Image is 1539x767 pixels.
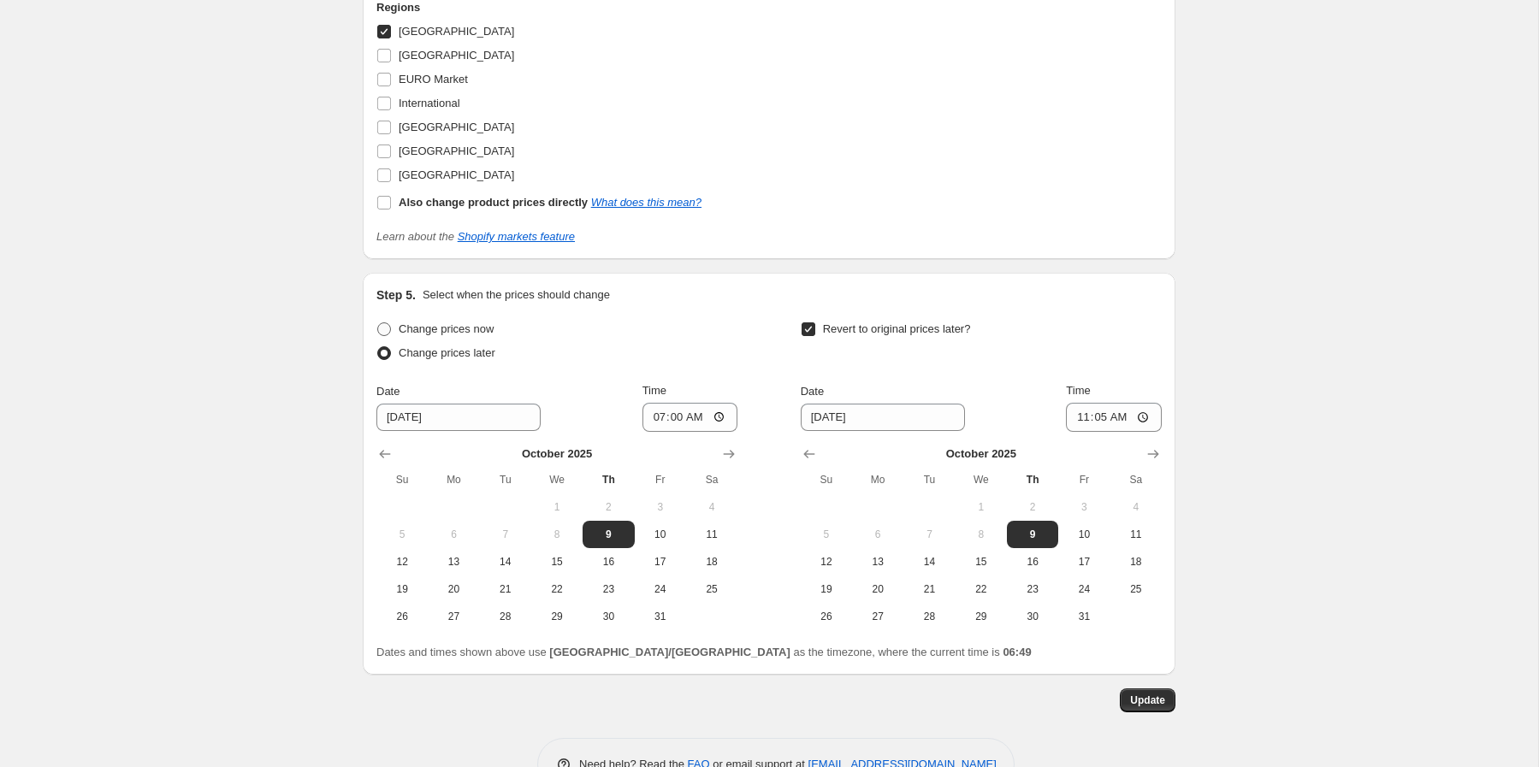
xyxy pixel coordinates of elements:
button: Monday October 20 2025 [852,575,903,603]
button: Wednesday October 22 2025 [956,575,1007,603]
button: Wednesday October 15 2025 [956,548,1007,575]
button: Friday October 10 2025 [1058,521,1110,548]
button: Tuesday October 21 2025 [480,575,531,603]
button: Sunday October 26 2025 [801,603,852,630]
span: 9 [1014,528,1051,541]
button: Friday October 3 2025 [635,493,686,521]
i: Learn about the [376,230,575,243]
span: We [962,473,1000,487]
button: Sunday October 12 2025 [801,548,852,575]
span: 10 [642,528,679,541]
span: 2 [589,500,627,514]
button: Saturday October 25 2025 [1110,575,1162,603]
button: Thursday October 23 2025 [583,575,634,603]
span: Update [1130,693,1165,707]
span: Date [801,385,824,398]
th: Friday [1058,466,1110,493]
span: Sa [1117,473,1155,487]
th: Friday [635,466,686,493]
th: Monday [852,466,903,493]
span: [GEOGRAPHIC_DATA] [399,25,514,38]
span: 15 [538,555,576,569]
span: 7 [487,528,524,541]
button: Friday October 17 2025 [635,548,686,575]
span: 3 [1065,500,1103,514]
span: 31 [1065,610,1103,623]
span: 28 [910,610,948,623]
span: 22 [962,582,1000,596]
button: Saturday October 18 2025 [1110,548,1162,575]
button: Update [1120,688,1175,712]
input: 10/8/2025 [801,404,965,431]
button: Tuesday October 7 2025 [903,521,955,548]
button: Saturday October 18 2025 [686,548,737,575]
button: Monday October 6 2025 [428,521,479,548]
button: Thursday October 23 2025 [1007,575,1058,603]
span: 4 [1117,500,1155,514]
button: Wednesday October 15 2025 [531,548,583,575]
button: Monday October 27 2025 [428,603,479,630]
button: Friday October 10 2025 [635,521,686,548]
span: 4 [693,500,731,514]
span: 31 [642,610,679,623]
button: Thursday October 30 2025 [1007,603,1058,630]
button: Show next month, November 2025 [1141,442,1165,466]
button: Monday October 27 2025 [852,603,903,630]
button: Wednesday October 22 2025 [531,575,583,603]
button: Show previous month, September 2025 [797,442,821,466]
th: Sunday [376,466,428,493]
span: 14 [487,555,524,569]
button: Friday October 31 2025 [1058,603,1110,630]
button: Saturday October 4 2025 [1110,493,1162,521]
span: 23 [1014,582,1051,596]
span: Mo [435,473,472,487]
button: Tuesday October 21 2025 [903,575,955,603]
button: Thursday October 30 2025 [583,603,634,630]
span: Dates and times shown above use as the timezone, where the current time is [376,646,1032,658]
span: Revert to original prices later? [823,322,971,335]
span: [GEOGRAPHIC_DATA] [399,121,514,133]
p: Select when the prices should change [423,286,610,304]
button: Friday October 31 2025 [635,603,686,630]
span: Date [376,385,400,398]
span: 28 [487,610,524,623]
button: Wednesday October 1 2025 [531,493,583,521]
button: Sunday October 26 2025 [376,603,428,630]
span: Su [808,473,845,487]
button: Tuesday October 14 2025 [480,548,531,575]
span: 13 [859,555,897,569]
span: Tu [910,473,948,487]
span: 21 [487,582,524,596]
button: Thursday October 16 2025 [583,548,634,575]
span: 26 [808,610,845,623]
span: 17 [1065,555,1103,569]
span: 5 [383,528,421,541]
span: 21 [910,582,948,596]
button: Show previous month, September 2025 [373,442,397,466]
span: Change prices later [399,346,495,359]
button: Monday October 13 2025 [428,548,479,575]
button: Saturday October 25 2025 [686,575,737,603]
button: Wednesday October 29 2025 [956,603,1007,630]
button: Saturday October 11 2025 [1110,521,1162,548]
button: Today Thursday October 9 2025 [583,521,634,548]
button: Today Thursday October 9 2025 [1007,521,1058,548]
span: Change prices now [399,322,494,335]
span: 25 [693,582,731,596]
span: 11 [1117,528,1155,541]
button: Sunday October 12 2025 [376,548,428,575]
button: Sunday October 19 2025 [801,575,852,603]
button: Monday October 20 2025 [428,575,479,603]
span: 10 [1065,528,1103,541]
button: Thursday October 2 2025 [1007,493,1058,521]
button: Wednesday October 8 2025 [956,521,1007,548]
span: 7 [910,528,948,541]
th: Tuesday [903,466,955,493]
span: 29 [538,610,576,623]
span: Time [1066,384,1090,397]
span: 27 [435,610,472,623]
span: 20 [435,582,472,596]
th: Thursday [583,466,634,493]
span: 1 [962,500,1000,514]
button: Friday October 24 2025 [635,575,686,603]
